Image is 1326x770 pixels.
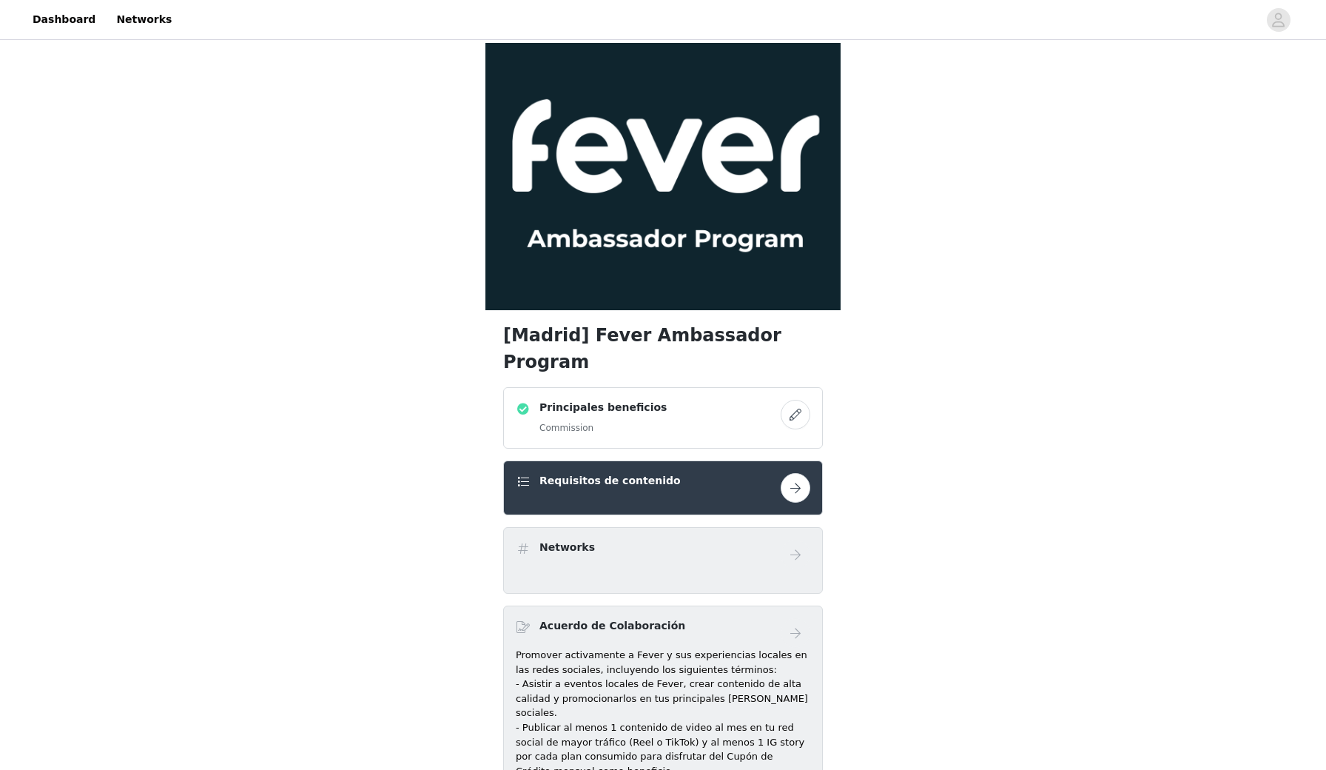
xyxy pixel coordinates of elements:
[503,461,823,515] div: Requisitos de contenido
[539,540,595,555] h4: Networks
[539,473,681,489] h4: Requisitos de contenido
[24,3,104,36] a: Dashboard
[503,527,823,594] div: Networks
[539,400,667,415] h4: Principales beneficios
[1271,8,1285,32] div: avatar
[539,421,667,435] h5: Commission
[539,618,685,634] h4: Acuerdo de Colaboración
[503,322,823,375] h1: [Madrid] Fever Ambassador Program
[503,387,823,449] div: Principales beneficios
[516,648,810,677] p: Promover activamente a Fever y sus experiencias locales en las redes sociales, incluyendo los sig...
[107,3,181,36] a: Networks
[516,677,810,720] p: - Asistir a eventos locales de Fever, crear contenido de alta calidad y promocionarlos en tus pri...
[485,43,841,310] img: campaign image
